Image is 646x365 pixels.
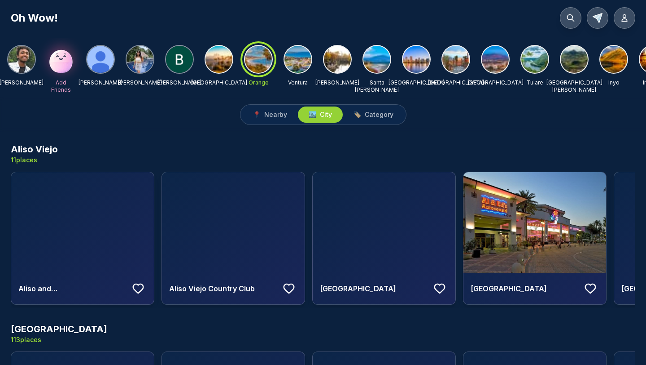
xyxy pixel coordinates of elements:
[162,172,305,273] img: Aliso Viejo Country Club
[47,79,75,93] p: Add Friends
[264,110,287,119] span: Nearby
[47,45,75,74] img: Add Friends
[169,283,277,294] h4: Aliso Viejo Country Club
[463,172,606,273] img: Aliso Viejo Town Center
[521,46,548,73] img: Tulare
[467,79,524,86] p: [GEOGRAPHIC_DATA]
[288,79,308,86] p: Ventura
[442,46,469,73] img: San Bernardino
[11,323,107,335] h3: [GEOGRAPHIC_DATA]
[8,46,35,73] img: NIKHIL AGARWAL
[428,79,484,86] p: [GEOGRAPHIC_DATA]
[355,79,399,93] p: Santa [PERSON_NAME]
[157,79,201,86] p: [PERSON_NAME]
[249,79,269,86] p: Orange
[118,79,162,86] p: [PERSON_NAME]
[471,283,578,294] h4: [GEOGRAPHIC_DATA]
[608,79,620,86] p: Inyo
[388,79,445,86] p: [GEOGRAPHIC_DATA]
[191,79,247,86] p: [GEOGRAPHIC_DATA]
[284,46,311,73] img: Ventura
[253,110,261,119] span: 📍
[313,172,455,273] img: Aliso Viejo Ranch
[18,283,126,294] h4: Aliso and [GEOGRAPHIC_DATA]
[561,46,588,73] img: San Luis Obispo
[298,107,343,123] button: 🏙️City
[309,110,316,119] span: 🏙️
[166,46,193,73] img: Brendan Delumpa
[11,11,58,25] h1: Oh Wow!
[11,143,58,156] h3: Aliso Viejo
[320,110,332,119] span: City
[343,107,404,123] button: 🏷️Category
[11,335,107,344] p: 113 places
[403,46,430,73] img: San Diego
[324,46,351,73] img: Kern
[527,79,543,86] p: Tulare
[320,283,428,294] h4: [GEOGRAPHIC_DATA]
[546,79,602,93] p: [GEOGRAPHIC_DATA][PERSON_NAME]
[354,110,361,119] span: 🏷️
[365,110,393,119] span: Category
[315,79,359,86] p: [PERSON_NAME]
[11,172,154,273] img: Aliso and Wood Canyons Wilderness Park
[242,107,298,123] button: 📍Nearby
[127,46,153,73] img: Khushi Kasturiya
[205,46,232,73] img: Los Angeles
[11,156,58,165] p: 11 places
[600,46,627,73] img: Inyo
[79,79,122,86] p: [PERSON_NAME]
[87,46,114,73] img: Matthew Miller
[363,46,390,73] img: Santa Barbara
[482,46,509,73] img: Riverside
